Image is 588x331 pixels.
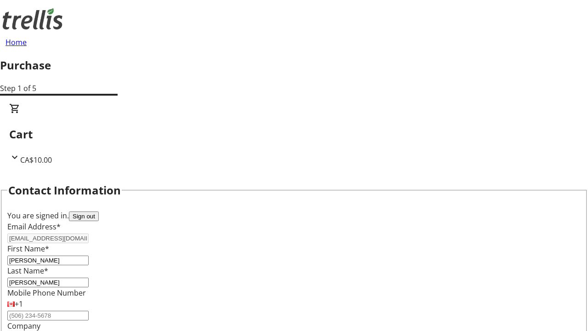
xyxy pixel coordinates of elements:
div: You are signed in. [7,210,581,221]
div: CartCA$10.00 [9,103,579,165]
span: CA$10.00 [20,155,52,165]
label: Mobile Phone Number [7,288,86,298]
h2: Contact Information [8,182,121,199]
button: Sign out [69,211,99,221]
input: (506) 234-5678 [7,311,89,320]
h2: Cart [9,126,579,143]
label: Company [7,321,40,331]
label: First Name* [7,244,49,254]
label: Email Address* [7,222,61,232]
label: Last Name* [7,266,48,276]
